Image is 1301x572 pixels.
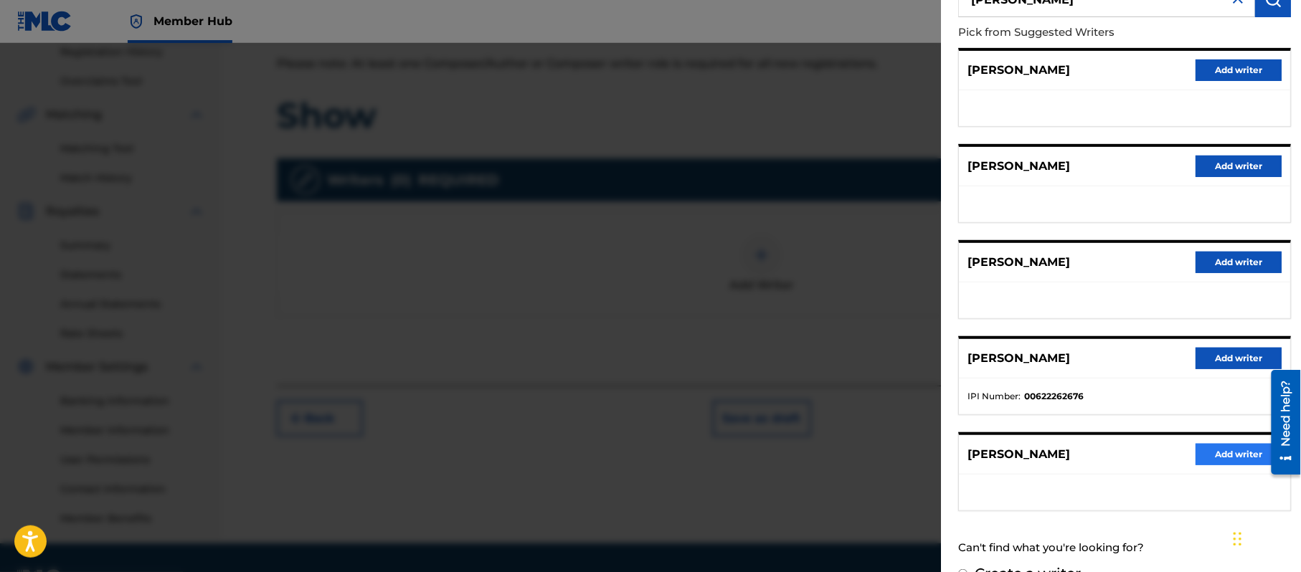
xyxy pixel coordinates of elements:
iframe: Chat Widget [1229,503,1301,572]
p: [PERSON_NAME] [968,446,1070,463]
span: Member Hub [153,13,232,29]
p: [PERSON_NAME] [968,62,1070,79]
span: IPI Number : [968,390,1021,403]
img: MLC Logo [17,11,72,32]
strong: 00622262676 [1024,390,1084,403]
p: [PERSON_NAME] [968,158,1070,175]
button: Add writer [1196,444,1282,465]
p: [PERSON_NAME] [968,350,1070,367]
img: Top Rightsholder [128,13,145,30]
p: [PERSON_NAME] [968,254,1070,271]
div: Can't find what you're looking for? [958,533,1291,563]
button: Add writer [1196,156,1282,177]
iframe: Resource Center [1261,365,1301,480]
div: Drag [1234,518,1242,561]
button: Add writer [1196,252,1282,273]
p: Pick from Suggested Writers [958,17,1209,48]
button: Add writer [1196,59,1282,81]
button: Add writer [1196,348,1282,369]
